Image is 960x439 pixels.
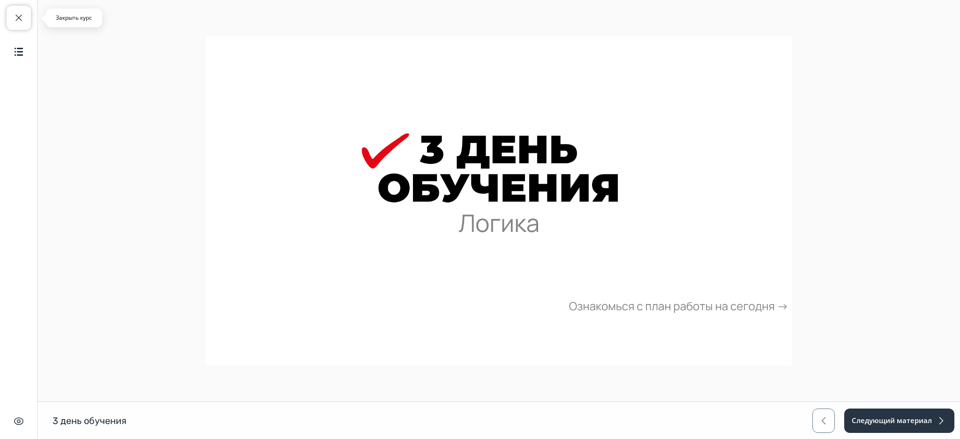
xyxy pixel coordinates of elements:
img: Изображение [206,36,792,365]
h1: 3 день обучения [52,415,127,427]
p: Закрыть курс [52,14,97,22]
img: Скрыть интерфейс [13,416,24,427]
img: Содержание [13,46,24,57]
button: Следующий материал [844,409,954,433]
button: Закрыть курс [7,6,31,30]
